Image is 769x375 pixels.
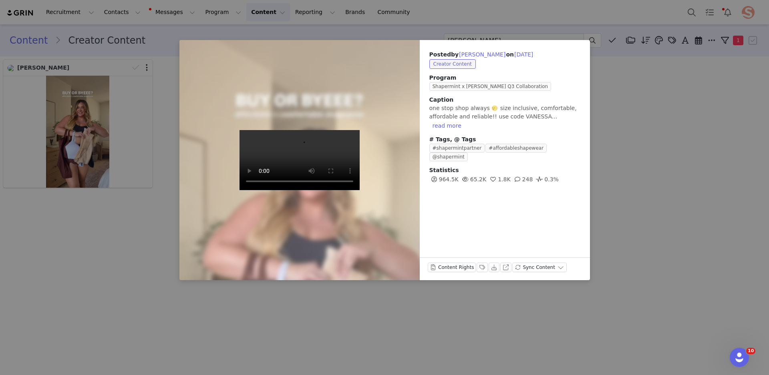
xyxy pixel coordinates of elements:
[429,105,577,120] span: one stop shop always 🙂‍↔️ size inclusive, comfortable, affordable and reliable!! use code VANESSA...
[429,176,459,182] span: 964.5K
[459,50,506,59] button: [PERSON_NAME]
[429,51,534,58] span: Posted on
[429,83,555,89] a: Shapermint x [PERSON_NAME] Q3 Collaboration
[730,348,749,367] iframe: Intercom live chat
[429,167,459,173] span: Statistics
[451,51,506,58] span: by
[428,263,476,272] button: Content Rights
[429,74,580,82] span: Program
[429,144,485,152] span: #shapermintpartner
[746,348,755,354] span: 10
[429,136,476,142] span: # Tags, @ Tags
[512,263,567,272] button: Sync Content
[429,121,465,130] button: read more
[429,152,468,161] span: @shapermint
[461,176,486,182] span: 65.2K
[535,176,559,182] span: 0.3%
[513,176,533,182] span: 248
[429,59,476,69] span: Creator Content
[488,176,510,182] span: 1.8K
[429,82,552,91] span: Shapermint x [PERSON_NAME] Q3 Collaboration
[514,50,533,59] button: [DATE]
[485,144,547,152] span: #affordableshapewear
[429,96,454,103] span: Caption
